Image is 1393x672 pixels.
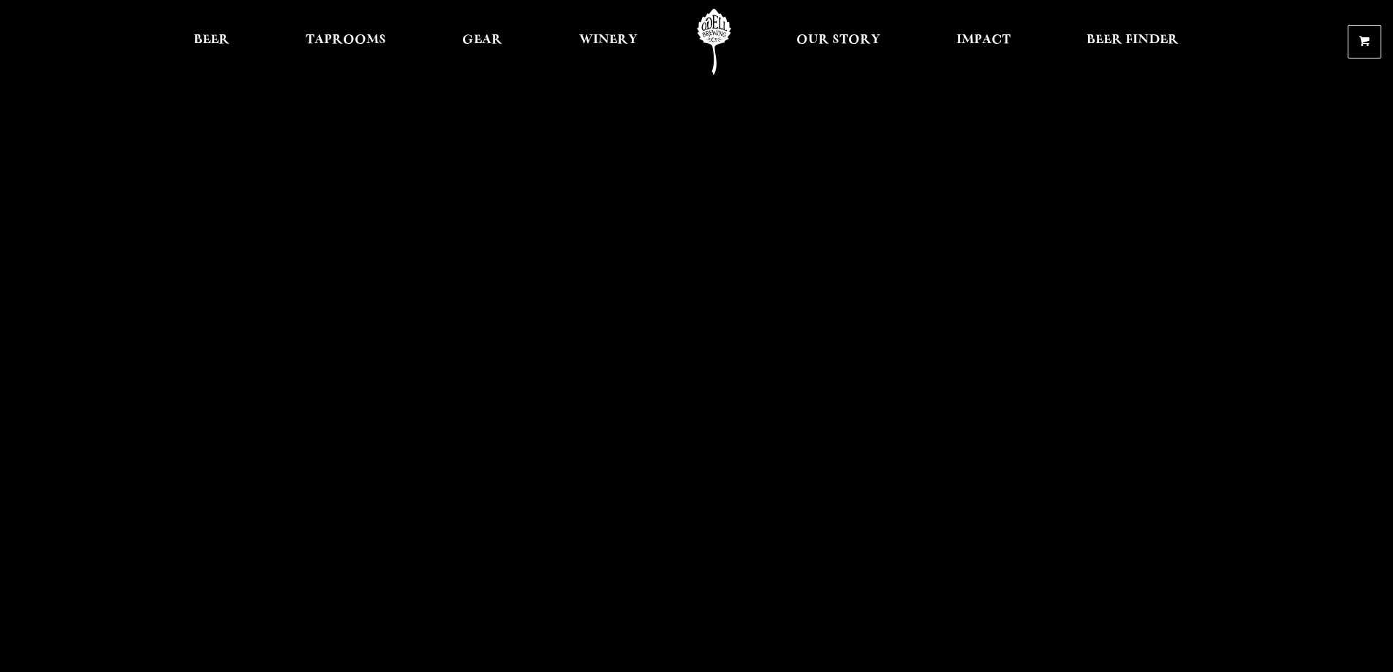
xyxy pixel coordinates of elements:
[296,9,396,75] a: Taprooms
[462,34,502,46] span: Gear
[570,9,647,75] a: Winery
[453,9,512,75] a: Gear
[579,34,638,46] span: Winery
[787,9,890,75] a: Our Story
[947,9,1020,75] a: Impact
[1077,9,1188,75] a: Beer Finder
[796,34,880,46] span: Our Story
[184,9,239,75] a: Beer
[687,9,741,75] a: Odell Home
[956,34,1011,46] span: Impact
[306,34,386,46] span: Taprooms
[194,34,230,46] span: Beer
[1087,34,1179,46] span: Beer Finder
